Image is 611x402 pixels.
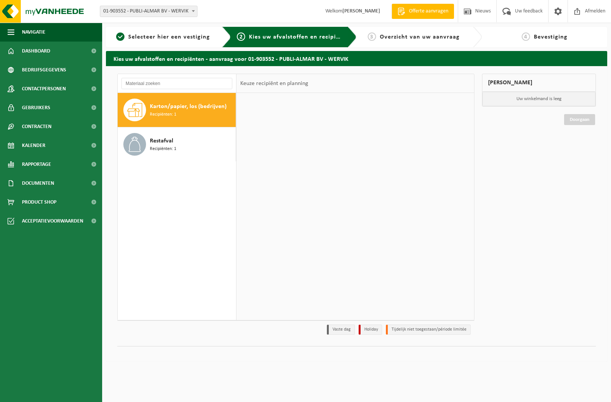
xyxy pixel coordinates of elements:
span: Recipiënten: 1 [150,145,176,153]
span: 2 [237,32,245,41]
strong: [PERSON_NAME] [342,8,380,14]
div: [PERSON_NAME] [482,74,596,92]
span: Offerte aanvragen [407,8,450,15]
span: Dashboard [22,42,50,60]
a: 1Selecteer hier een vestiging [110,32,216,42]
li: Tijdelijk niet toegestaan/période limitée [386,325,471,335]
span: Gebruikers [22,98,50,117]
a: Doorgaan [564,114,595,125]
h2: Kies uw afvalstoffen en recipiënten - aanvraag voor 01-903552 - PUBLI-ALMAR BV - WERVIK [106,51,607,66]
span: Navigatie [22,23,45,42]
button: Restafval Recipiënten: 1 [118,127,236,161]
span: Bedrijfsgegevens [22,60,66,79]
span: Product Shop [22,193,56,212]
input: Materiaal zoeken [121,78,232,89]
li: Holiday [359,325,382,335]
p: Uw winkelmand is leeg [482,92,595,106]
span: Recipiënten: 1 [150,111,176,118]
span: Kies uw afvalstoffen en recipiënten [249,34,353,40]
span: 01-903552 - PUBLI-ALMAR BV - WERVIK [100,6,197,17]
span: Acceptatievoorwaarden [22,212,83,230]
span: Kalender [22,136,45,155]
li: Vaste dag [327,325,355,335]
a: Offerte aanvragen [392,4,454,19]
span: 3 [368,32,376,41]
span: Rapportage [22,155,51,174]
span: 4 [522,32,530,41]
button: Karton/papier, los (bedrijven) Recipiënten: 1 [118,93,236,127]
span: Bevestiging [534,34,567,40]
span: 1 [116,32,124,41]
span: Karton/papier, los (bedrijven) [150,102,227,111]
span: Overzicht van uw aanvraag [380,34,460,40]
span: Selecteer hier een vestiging [128,34,210,40]
span: Contactpersonen [22,79,66,98]
span: Contracten [22,117,51,136]
span: Restafval [150,136,173,145]
span: Documenten [22,174,54,193]
div: Keuze recipiënt en planning [236,74,312,93]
